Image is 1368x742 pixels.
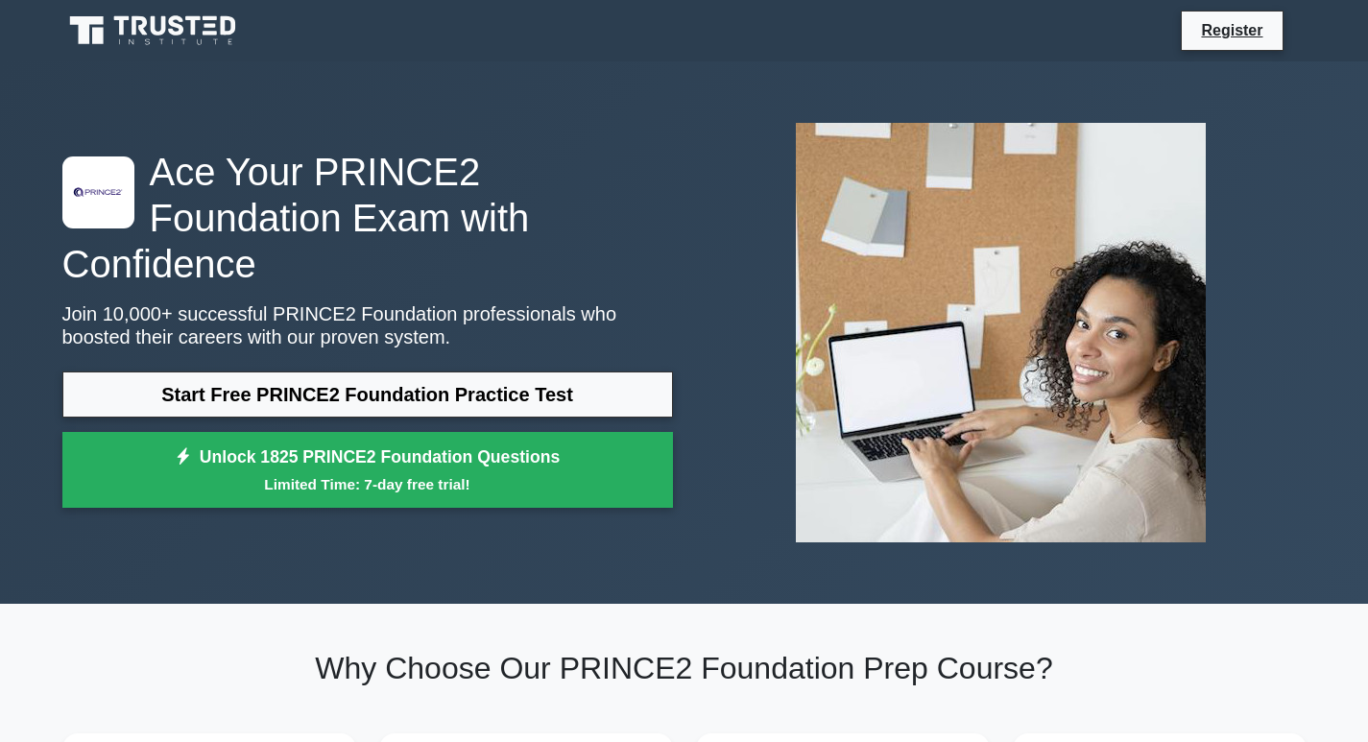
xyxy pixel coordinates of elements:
[62,432,673,509] a: Unlock 1825 PRINCE2 Foundation QuestionsLimited Time: 7-day free trial!
[62,650,1307,686] h2: Why Choose Our PRINCE2 Foundation Prep Course?
[1189,18,1274,42] a: Register
[86,473,649,495] small: Limited Time: 7-day free trial!
[62,302,673,348] p: Join 10,000+ successful PRINCE2 Foundation professionals who boosted their careers with our prove...
[62,371,673,418] a: Start Free PRINCE2 Foundation Practice Test
[62,149,673,287] h1: Ace Your PRINCE2 Foundation Exam with Confidence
